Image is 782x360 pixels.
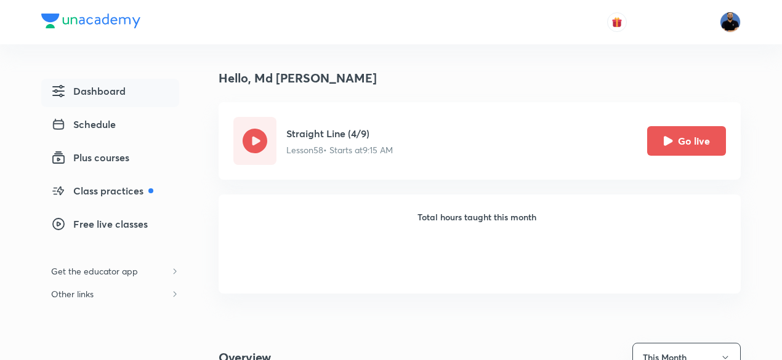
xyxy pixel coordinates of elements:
[41,260,148,282] h6: Get the educator app
[219,69,377,87] h4: Hello, Md [PERSON_NAME]
[51,117,116,132] span: Schedule
[51,183,153,198] span: Class practices
[41,79,179,107] a: Dashboard
[41,145,179,174] a: Plus courses
[41,212,179,240] a: Free live classes
[51,150,129,165] span: Plus courses
[41,282,103,305] h6: Other links
[41,112,179,140] a: Schedule
[41,14,140,28] img: Company Logo
[51,217,148,231] span: Free live classes
[720,12,741,33] img: Md Afroj
[647,126,726,156] button: Go live
[417,210,536,223] h6: Total hours taught this month
[286,126,393,141] h5: Straight Line (4/9)
[611,17,623,28] img: avatar
[41,178,179,207] a: Class practices
[607,12,627,32] button: avatar
[41,14,140,31] a: Company Logo
[51,84,126,98] span: Dashboard
[286,143,393,156] p: Lesson 58 • Starts at 9:15 AM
